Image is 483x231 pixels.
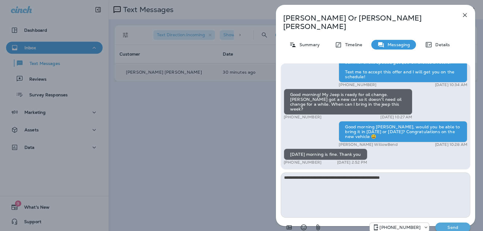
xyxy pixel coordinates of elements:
p: Messaging [385,42,410,47]
p: Details [432,42,450,47]
p: [PHONE_NUMBER] [284,160,321,165]
p: [DATE] 2:52 PM [337,160,367,165]
p: Send [440,225,465,230]
p: [PHONE_NUMBER] [339,82,376,87]
div: Good morning [PERSON_NAME], would you be able to bring it in [DATE] or [DATE]? Congratulations on... [339,121,467,142]
p: Summary [296,42,320,47]
p: [PERSON_NAME] Or [PERSON_NAME] [PERSON_NAME] [283,14,448,31]
p: [DATE] 10:27 AM [380,115,412,120]
p: [PHONE_NUMBER] [379,225,421,230]
div: +1 (813) 497-4455 [370,224,429,231]
div: Good morning! My Jeep is ready for oil change. [PERSON_NAME] got a new car so it doesn't need oil... [284,89,412,115]
div: Hey [PERSON_NAME] Or [PERSON_NAME], it’s Kaela from Willow Bend Automotive. We are running a summ... [339,47,467,82]
p: [DATE] 10:34 AM [435,82,467,87]
p: [PHONE_NUMBER] [284,115,321,120]
div: [DATE] morning is fine. Thank you [284,149,367,160]
p: Timeline [342,42,362,47]
p: [PERSON_NAME] WillowBend [339,142,397,147]
p: [DATE] 10:28 AM [435,142,467,147]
